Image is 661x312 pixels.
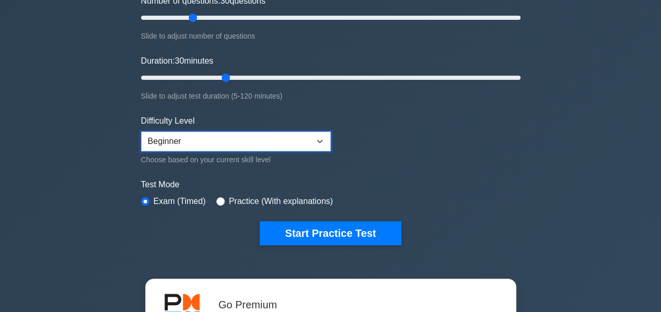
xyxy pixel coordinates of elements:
[141,115,195,127] label: Difficulty Level
[154,195,206,208] label: Exam (Timed)
[141,90,520,102] div: Slide to adjust test duration (5-120 minutes)
[175,56,184,65] span: 30
[260,221,401,245] button: Start Practice Test
[141,178,520,191] label: Test Mode
[141,153,331,166] div: Choose based on your current skill level
[141,30,520,42] div: Slide to adjust number of questions
[229,195,333,208] label: Practice (With explanations)
[141,55,214,67] label: Duration: minutes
